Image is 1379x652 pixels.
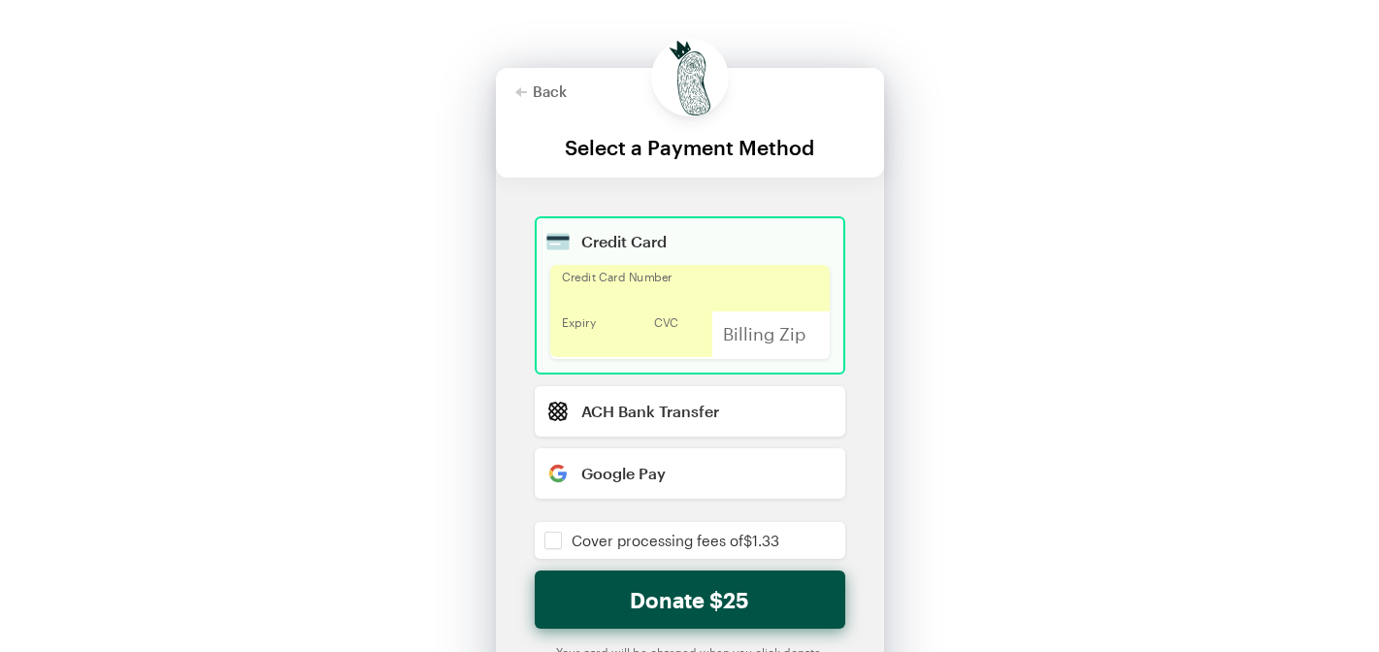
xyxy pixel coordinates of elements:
iframe: Secure CVC input frame [654,328,701,351]
div: Credit Card [581,234,830,249]
button: Donate $25 [535,570,845,629]
button: Back [515,83,567,99]
iframe: Secure card number input frame [562,282,818,306]
div: Select a Payment Method [515,136,865,158]
iframe: Secure postal code input frame [723,328,818,351]
iframe: Secure expiration date input frame [562,328,632,351]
